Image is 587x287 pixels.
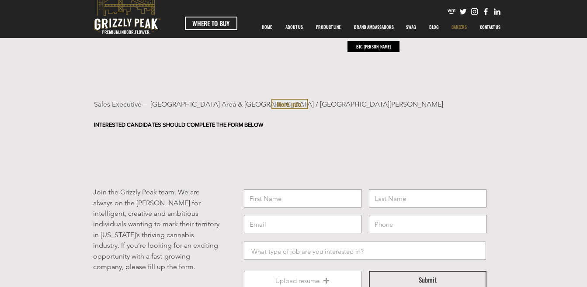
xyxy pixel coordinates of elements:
[447,16,471,38] p: CAREERS
[347,41,399,52] a: BIG [PERSON_NAME]
[445,16,473,38] a: CAREERS
[458,7,468,16] img: Twitter
[255,16,279,38] a: HOME
[425,16,443,38] p: BLOG
[402,16,420,38] p: SWAG
[192,19,229,28] span: WHERE TO BUY
[312,16,345,38] p: PRODUCT LINE
[447,7,456,16] img: weedmaps
[493,7,502,16] img: Likedin
[399,16,423,38] a: SWAG
[354,41,393,52] p: BIG [PERSON_NAME]
[309,16,347,38] a: PRODUCT LINE
[481,7,490,16] img: Facebook
[447,7,502,16] ul: Social Bar
[255,16,507,38] nav: Site
[347,16,399,38] div: BRAND AMBASSADORS
[476,16,505,38] p: CONTACT US
[257,16,276,38] p: HOME
[350,16,398,38] p: BRAND AMBASSADORS
[279,16,309,38] a: ABOUT US
[185,17,237,30] a: WHERE TO BUY
[473,16,507,38] a: CONTACT US
[423,16,445,38] a: BLOG
[470,7,479,16] img: Instagram
[281,16,307,38] p: ABOUT US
